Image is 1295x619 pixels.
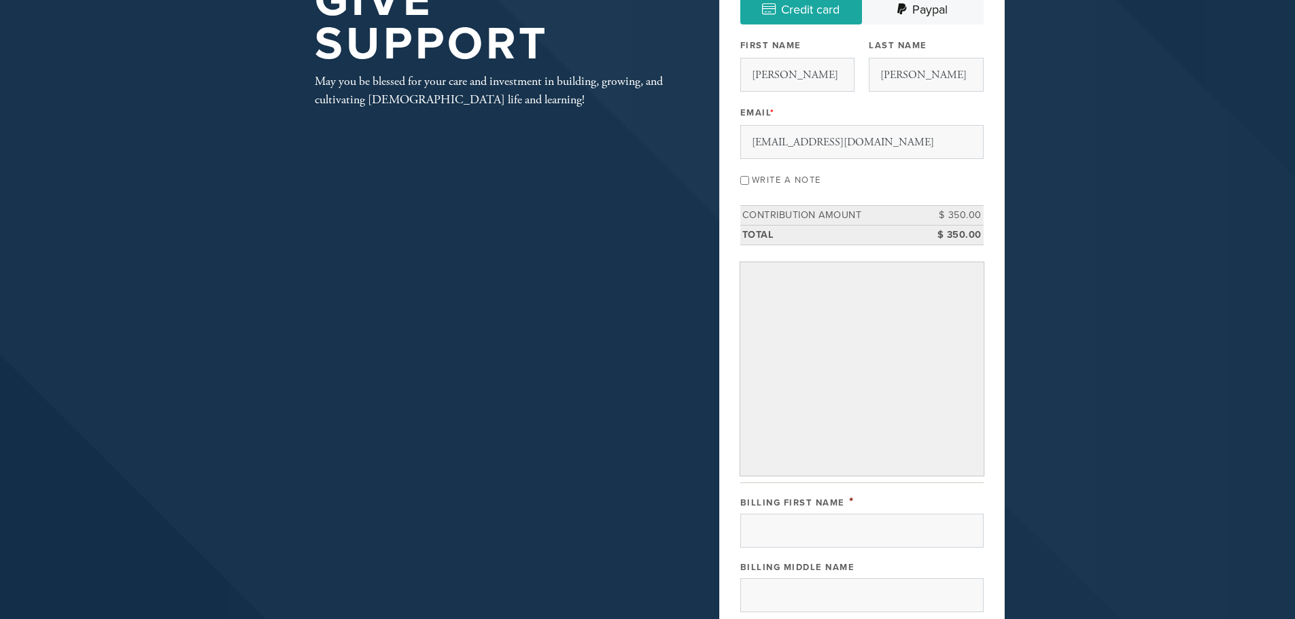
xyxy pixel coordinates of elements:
[743,265,981,473] iframe: Secure payment input frame
[740,39,801,52] label: First Name
[740,107,775,119] label: Email
[740,562,855,573] label: Billing Middle Name
[869,39,927,52] label: Last Name
[315,72,675,109] div: May you be blessed for your care and investment in building, growing, and cultivating [DEMOGRAPHI...
[849,494,854,509] span: This field is required.
[922,225,984,245] td: $ 350.00
[752,175,821,185] label: Write a note
[740,497,845,508] label: Billing First Name
[770,107,775,118] span: This field is required.
[922,206,984,226] td: $ 350.00
[740,225,922,245] td: Total
[740,206,922,226] td: Contribution Amount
